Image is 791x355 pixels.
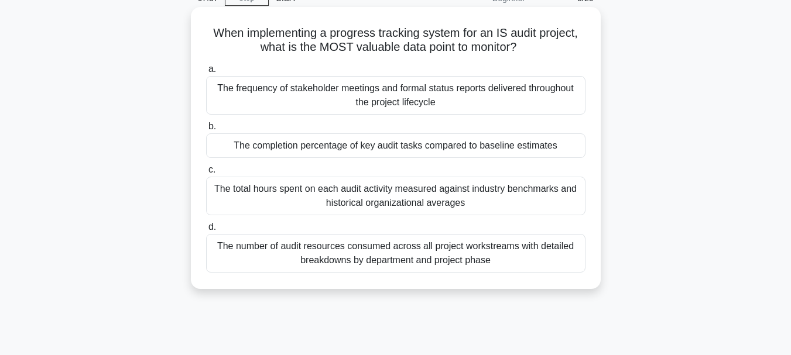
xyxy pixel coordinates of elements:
[206,234,585,273] div: The number of audit resources consumed across all project workstreams with detailed breakdowns by...
[208,64,216,74] span: a.
[206,177,585,215] div: The total hours spent on each audit activity measured against industry benchmarks and historical ...
[208,222,216,232] span: d.
[205,26,587,55] h5: When implementing a progress tracking system for an IS audit project, what is the MOST valuable d...
[206,76,585,115] div: The frequency of stakeholder meetings and formal status reports delivered throughout the project ...
[208,121,216,131] span: b.
[208,164,215,174] span: c.
[206,133,585,158] div: The completion percentage of key audit tasks compared to baseline estimates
